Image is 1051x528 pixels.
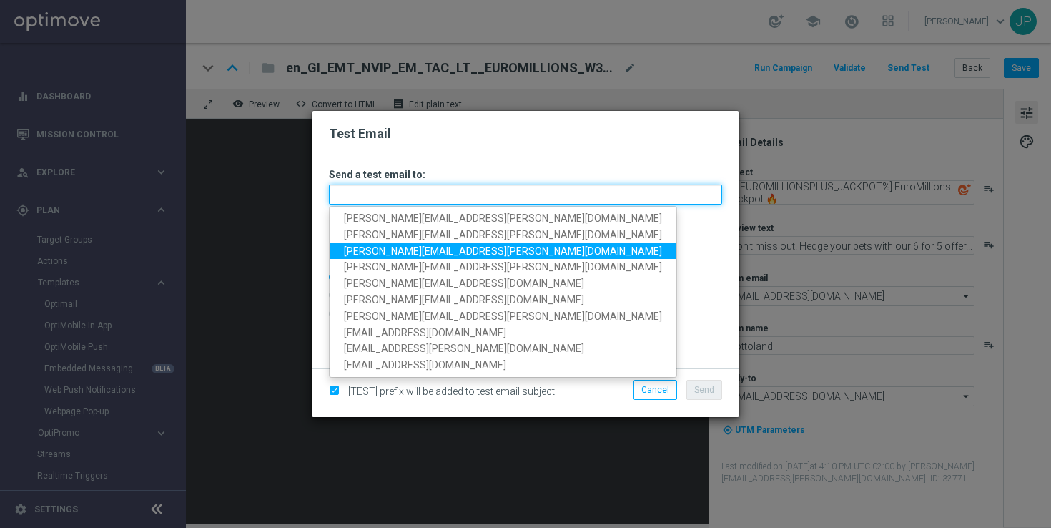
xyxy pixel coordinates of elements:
[344,229,662,240] span: [PERSON_NAME][EMAIL_ADDRESS][PERSON_NAME][DOMAIN_NAME]
[344,311,662,322] span: [PERSON_NAME][EMAIL_ADDRESS][PERSON_NAME][DOMAIN_NAME]
[330,341,676,357] a: [EMAIL_ADDRESS][PERSON_NAME][DOMAIN_NAME]
[330,308,676,325] a: [PERSON_NAME][EMAIL_ADDRESS][PERSON_NAME][DOMAIN_NAME]
[329,125,722,142] h2: Test Email
[329,168,722,181] h3: Send a test email to:
[344,294,584,305] span: [PERSON_NAME][EMAIL_ADDRESS][DOMAIN_NAME]
[344,261,662,273] span: [PERSON_NAME][EMAIL_ADDRESS][PERSON_NAME][DOMAIN_NAME]
[330,210,676,227] a: [PERSON_NAME][EMAIL_ADDRESS][PERSON_NAME][DOMAIN_NAME]
[344,359,506,371] span: [EMAIL_ADDRESS][DOMAIN_NAME]
[694,385,714,395] span: Send
[330,227,676,243] a: [PERSON_NAME][EMAIL_ADDRESS][PERSON_NAME][DOMAIN_NAME]
[330,275,676,292] a: [PERSON_NAME][EMAIL_ADDRESS][DOMAIN_NAME]
[330,292,676,308] a: [PERSON_NAME][EMAIL_ADDRESS][DOMAIN_NAME]
[344,212,662,224] span: [PERSON_NAME][EMAIL_ADDRESS][PERSON_NAME][DOMAIN_NAME]
[330,259,676,275] a: [PERSON_NAME][EMAIL_ADDRESS][PERSON_NAME][DOMAIN_NAME]
[344,245,662,256] span: [PERSON_NAME][EMAIL_ADDRESS][PERSON_NAME][DOMAIN_NAME]
[348,386,555,397] span: [TEST] prefix will be added to test email subject
[330,357,676,373] a: [EMAIL_ADDRESS][DOMAIN_NAME]
[344,278,584,289] span: [PERSON_NAME][EMAIL_ADDRESS][DOMAIN_NAME]
[633,380,677,400] button: Cancel
[686,380,722,400] button: Send
[344,326,506,338] span: [EMAIL_ADDRESS][DOMAIN_NAME]
[344,343,584,354] span: [EMAIL_ADDRESS][PERSON_NAME][DOMAIN_NAME]
[330,243,676,259] a: [PERSON_NAME][EMAIL_ADDRESS][PERSON_NAME][DOMAIN_NAME]
[330,324,676,341] a: [EMAIL_ADDRESS][DOMAIN_NAME]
